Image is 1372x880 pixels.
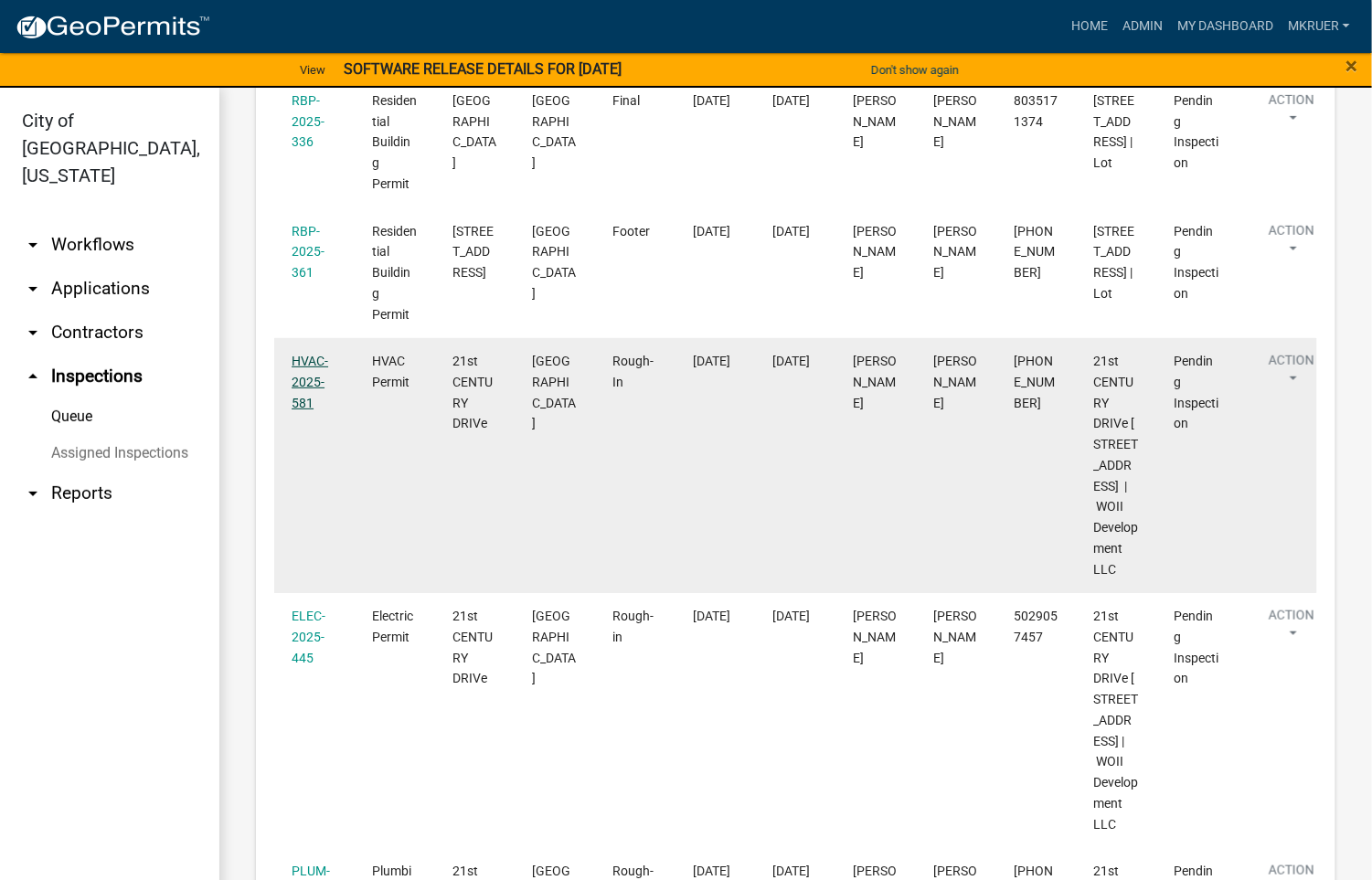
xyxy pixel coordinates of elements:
[933,93,977,150] span: Patti Petersen
[292,354,328,410] a: HVAC-2025-581
[532,609,576,685] span: JEFFERSONVILLE
[532,93,576,170] span: JEFFERSONVILLE
[933,609,977,665] span: Cindy Hunton
[372,354,409,389] span: HVAC Permit
[933,224,977,281] span: ANTHONY
[693,93,730,108] span: 10/01/2025
[612,93,640,108] span: Final
[1254,606,1329,652] button: Action
[372,609,413,644] span: Electric Permit
[854,224,898,281] span: Mike Kruer
[854,354,898,410] span: Mike Kruer
[22,234,44,256] i: arrow_drop_down
[864,55,966,85] button: Don't show again
[372,224,417,322] span: Residential Building Permit
[854,609,898,665] span: Mike Kruer
[1014,224,1055,281] span: 502-541-4996
[292,55,333,85] a: View
[612,354,654,389] span: Rough-In
[612,224,650,239] span: Footer
[452,609,493,685] span: 21st CENTURY DRIVe
[22,322,44,344] i: arrow_drop_down
[292,93,324,150] a: RBP-2025-336
[532,354,576,430] span: JEFFERSONVILLE
[693,864,730,878] span: 10/06/2025
[292,224,324,281] a: RBP-2025-361
[693,224,730,239] span: 10/03/2025
[1014,93,1058,129] span: 8035171374
[1281,9,1357,44] a: mkruer
[1094,354,1139,577] span: 21st CENTURY DRIVe 6504 21st Century Drive | WOII Development LLC
[1254,351,1329,397] button: Action
[854,93,898,150] span: Mike Kruer
[1254,221,1329,267] button: Action
[773,90,818,111] div: [DATE]
[452,224,494,281] span: 733 SARATOGA DRIVE
[1014,609,1058,644] span: 5029057457
[693,354,730,368] span: 10/06/2025
[292,609,325,665] a: ELEC-2025-445
[1094,93,1135,170] span: 822 Watt St | Lot
[612,609,654,644] span: Rough-in
[1175,609,1219,685] span: Pending Inspection
[22,482,44,504] i: arrow_drop_down
[344,60,622,78] strong: SOFTWARE RELEASE DETAILS FOR [DATE]
[773,221,818,242] div: [DATE]
[452,354,493,430] span: 21st CENTURY DRIVe
[773,606,818,627] div: [DATE]
[452,93,496,170] span: 822 WATT STREET
[1175,224,1219,301] span: Pending Inspection
[532,224,576,301] span: JEFFERSONVILLE
[22,278,44,300] i: arrow_drop_down
[1014,354,1055,410] span: 502-643-1609
[1346,53,1358,79] span: ×
[1170,9,1281,44] a: My Dashboard
[773,351,818,372] div: [DATE]
[1175,354,1219,430] span: Pending Inspection
[1115,9,1170,44] a: Admin
[1175,93,1219,170] span: Pending Inspection
[1254,90,1329,136] button: Action
[693,609,730,623] span: 10/06/2025
[1094,224,1135,301] span: 733 Saratoga Drive | Lot
[1094,609,1139,832] span: 21st CENTURY DRIVe 6504 21ST CENTURY DRIVE, LOT 1011 | WOII Development LLC
[1346,55,1358,77] button: Close
[22,366,44,387] i: arrow_drop_up
[372,93,417,191] span: Residential Building Permit
[1064,9,1115,44] a: Home
[933,354,977,410] span: ROBERT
